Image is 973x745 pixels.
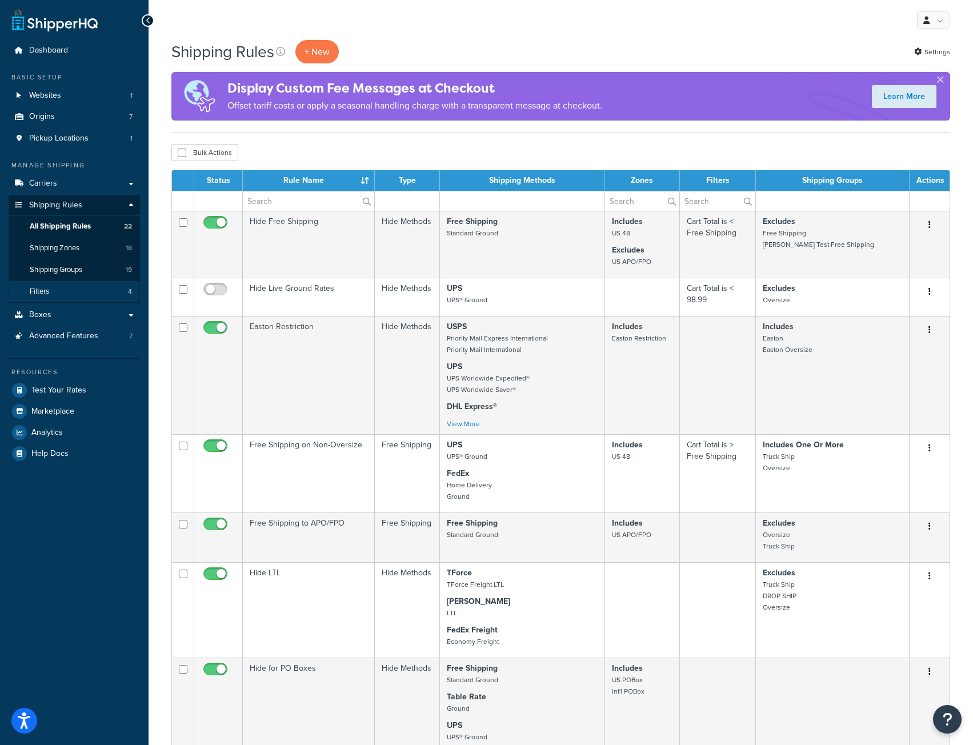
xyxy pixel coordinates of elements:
strong: UPS [447,361,462,372]
li: Test Your Rates [9,380,140,400]
small: US APO/FPO [612,257,651,267]
strong: Excludes [763,215,795,227]
strong: DHL Express® [447,400,497,412]
a: Advanced Features 7 [9,326,140,347]
span: Help Docs [31,449,69,459]
strong: Free Shipping [447,215,498,227]
td: Hide Live Ground Rates [243,278,375,316]
a: Help Docs [9,443,140,464]
th: Filters [680,170,756,191]
span: 1 [130,91,133,101]
input: Search [243,191,374,211]
span: Filters [30,287,49,297]
li: Shipping Rules [9,195,140,303]
th: Shipping Methods [440,170,605,191]
span: 7 [129,331,133,341]
td: Hide Methods [375,278,440,316]
img: duties-banner-06bc72dcb5fe05cb3f9472aba00be2ae8eb53ab6f0d8bb03d382ba314ac3c341.png [171,72,227,121]
span: 19 [126,265,132,275]
small: TForce Freight LTL [447,579,504,590]
small: Standard Ground [447,228,498,238]
div: Manage Shipping [9,161,140,170]
button: Bulk Actions [171,144,238,161]
span: 4 [128,287,132,297]
small: Truck Ship Oversize [763,451,795,473]
td: Cart Total is > Free Shipping [680,434,756,512]
th: Type [375,170,440,191]
button: Open Resource Center [933,705,962,734]
strong: Excludes [763,282,795,294]
strong: FedEx [447,467,469,479]
a: Dashboard [9,40,140,61]
span: Dashboard [29,46,68,55]
a: Pickup Locations 1 [9,128,140,149]
span: 1 [130,134,133,143]
a: Settings [914,44,950,60]
small: UPS® Ground [447,451,487,462]
td: Hide Methods [375,562,440,658]
span: Shipping Zones [30,243,79,253]
h1: Shipping Rules [171,41,274,63]
strong: Includes [612,662,643,674]
td: Cart Total is < 98.99 [680,278,756,316]
th: Rule Name : activate to sort column ascending [243,170,375,191]
small: Standard Ground [447,675,498,685]
li: Marketplace [9,401,140,422]
td: Hide Methods [375,211,440,278]
strong: TForce [447,567,472,579]
input: Search [680,191,755,211]
span: All Shipping Rules [30,222,91,231]
strong: [PERSON_NAME] [447,595,510,607]
small: Priority Mail Express International Priority Mail International [447,333,548,355]
li: All Shipping Rules [9,216,140,237]
strong: Includes [763,321,794,333]
th: Actions [910,170,950,191]
p: Offset tariff costs or apply a seasonal handling charge with a transparent message at checkout. [227,98,602,114]
td: Free Shipping [375,512,440,562]
small: UPS® Ground [447,295,487,305]
span: Advanced Features [29,331,98,341]
li: Origins [9,106,140,127]
span: Pickup Locations [29,134,89,143]
small: US 48 [612,228,630,238]
span: Carriers [29,179,57,189]
strong: Excludes [763,517,795,529]
a: Carriers [9,173,140,194]
td: Free Shipping [375,434,440,512]
a: Analytics [9,422,140,443]
span: Marketplace [31,407,74,416]
a: Boxes [9,305,140,326]
strong: Includes [612,517,643,529]
strong: Free Shipping [447,662,498,674]
a: Learn More [872,85,936,108]
th: Status [194,170,243,191]
td: Free Shipping on Non-Oversize [243,434,375,512]
td: Hide LTL [243,562,375,658]
li: Advanced Features [9,326,140,347]
span: Shipping Groups [30,265,82,275]
td: Cart Total is < Free Shipping [680,211,756,278]
span: Boxes [29,310,51,320]
span: Test Your Rates [31,386,86,395]
strong: Excludes [763,567,795,579]
small: Ground [447,703,470,714]
small: Easton Easton Oversize [763,333,812,355]
strong: USPS [447,321,467,333]
strong: Includes One Or More [763,439,844,451]
a: Filters 4 [9,281,140,302]
h4: Display Custom Fee Messages at Checkout [227,79,602,98]
strong: Excludes [612,244,644,256]
th: Shipping Groups [756,170,910,191]
small: Easton Restriction [612,333,666,343]
strong: Includes [612,321,643,333]
strong: FedEx Freight [447,624,498,636]
small: US 48 [612,451,630,462]
a: All Shipping Rules 22 [9,216,140,237]
td: Easton Restriction [243,316,375,434]
small: Economy Freight [447,636,499,647]
li: Shipping Groups [9,259,140,281]
a: Shipping Rules [9,195,140,216]
span: 18 [126,243,132,253]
